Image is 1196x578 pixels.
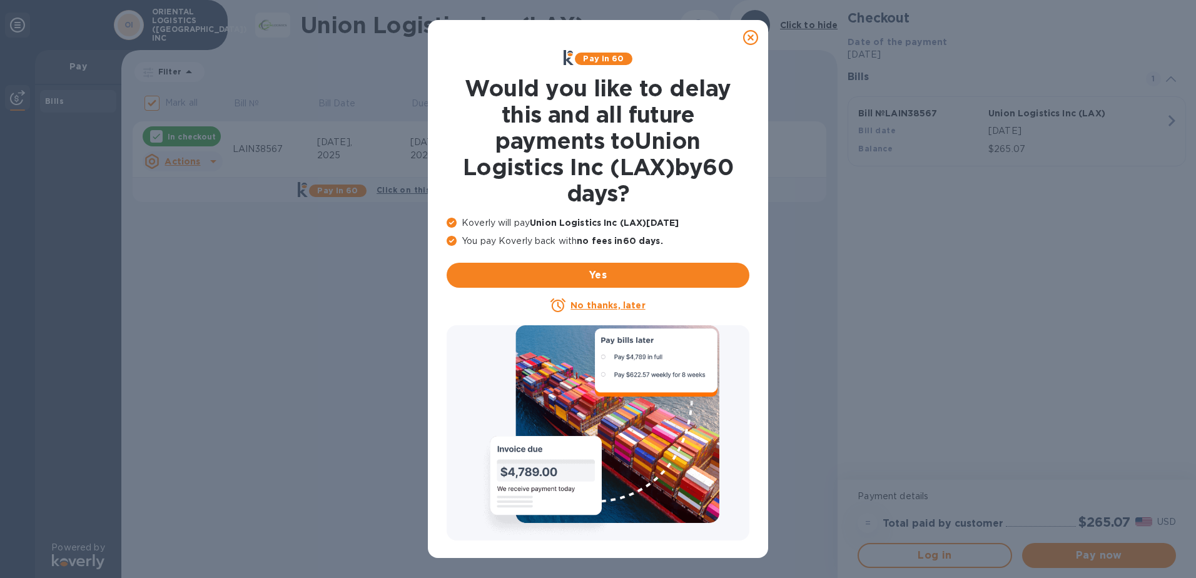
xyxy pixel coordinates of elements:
button: Yes [447,263,749,288]
h1: Would you like to delay this and all future payments to Union Logistics Inc (LAX) by 60 days ? [447,75,749,206]
b: no fees in 60 days . [577,236,662,246]
b: Union Logistics Inc (LAX) [DATE] [530,218,679,228]
u: No thanks, later [570,300,645,310]
span: Yes [457,268,739,283]
p: Koverly will pay [447,216,749,230]
p: You pay Koverly back with [447,235,749,248]
b: Pay in 60 [583,54,624,63]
